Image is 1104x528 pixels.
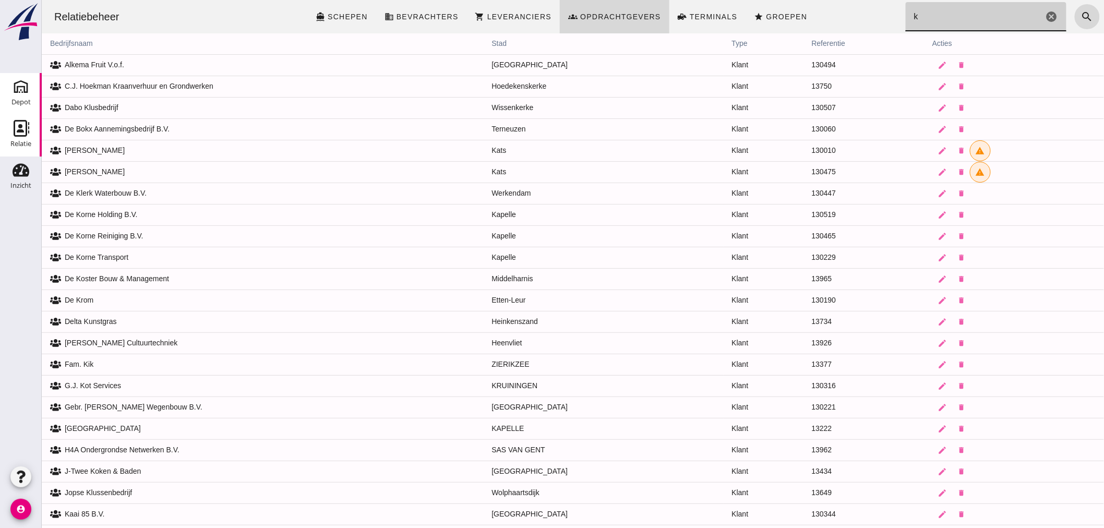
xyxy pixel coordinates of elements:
td: ZIERIKZEE [441,354,681,375]
i: delete [916,61,924,69]
td: 13649 [762,482,882,503]
i: edit [896,467,906,476]
i: edit [896,274,906,284]
i: shopping_cart [434,12,443,21]
i: edit [896,296,906,305]
td: 130494 [762,54,882,76]
td: Klant [682,54,762,76]
i: edit [896,103,906,113]
i: account_circle [10,499,31,520]
i: delete [916,296,924,304]
span: Opdrachtgevers [538,13,619,21]
td: Klant [682,76,762,97]
i: directions_boat [274,12,283,21]
td: Klant [682,375,762,397]
td: Hoedekenskerke [441,76,681,97]
td: KAPELLE [441,418,681,439]
i: delete [916,147,924,154]
td: 13926 [762,332,882,354]
i: delete [916,104,924,112]
i: edit [896,446,906,455]
i: Wis Zoeken... [1004,10,1016,23]
i: delete [916,510,924,518]
span: Terminals [647,13,696,21]
img: logo-small.a267ee39.svg [2,3,40,41]
td: Middelharnis [441,268,681,290]
i: delete [916,339,924,347]
td: Werkendam [441,183,681,204]
i: edit [896,403,906,412]
td: 13750 [762,76,882,97]
i: groups [526,12,536,21]
td: SAS VAN GENT [441,439,681,461]
td: 130519 [762,204,882,225]
i: edit [896,232,906,241]
td: 13222 [762,418,882,439]
td: Klant [682,290,762,311]
td: 13434 [762,461,882,482]
td: 13965 [762,268,882,290]
i: edit [896,510,906,519]
td: Heenvliet [441,332,681,354]
td: Klant [682,397,762,418]
i: delete [916,275,924,283]
td: Klant [682,118,762,140]
td: Klant [682,225,762,247]
td: 130344 [762,503,882,525]
td: Klant [682,140,762,161]
th: referentie [762,33,882,54]
th: stad [441,33,681,54]
i: delete [916,211,924,219]
td: Klant [682,247,762,268]
i: delete [916,467,924,475]
td: Klant [682,311,762,332]
i: business [343,12,352,21]
i: edit [896,488,906,498]
td: Etten-Leur [441,290,681,311]
td: 130010 [762,140,882,161]
td: Kats [441,161,681,183]
td: Klant [682,97,762,118]
td: 130229 [762,247,882,268]
i: edit [896,381,906,391]
i: delete [916,232,924,240]
td: Klant [682,439,762,461]
div: Relatie [10,140,31,147]
i: delete [916,82,924,90]
i: edit [896,424,906,434]
td: [GEOGRAPHIC_DATA] [441,461,681,482]
td: Klant [682,354,762,375]
td: Klant [682,482,762,503]
i: edit [896,360,906,369]
td: Wissenkerke [441,97,681,118]
td: Klant [682,418,762,439]
i: delete [916,125,924,133]
td: Klant [682,183,762,204]
i: delete [916,425,924,433]
i: edit [896,339,906,348]
td: 130447 [762,183,882,204]
td: Klant [682,204,762,225]
td: Kapelle [441,247,681,268]
i: edit [896,146,906,155]
i: edit [896,61,906,70]
td: Klant [682,503,762,525]
td: 130221 [762,397,882,418]
td: Kapelle [441,204,681,225]
td: 13734 [762,311,882,332]
th: type [682,33,762,54]
td: 130316 [762,375,882,397]
td: [GEOGRAPHIC_DATA] [441,397,681,418]
span: Bevrachters [354,13,417,21]
td: 130475 [762,161,882,183]
td: Kats [441,140,681,161]
td: Kapelle [441,225,681,247]
i: delete [916,446,924,454]
td: Terneuzen [441,118,681,140]
i: star [712,12,722,21]
td: [GEOGRAPHIC_DATA] [441,503,681,525]
i: delete [916,382,924,390]
td: 130060 [762,118,882,140]
i: delete [916,189,924,197]
span: Schepen [285,13,326,21]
